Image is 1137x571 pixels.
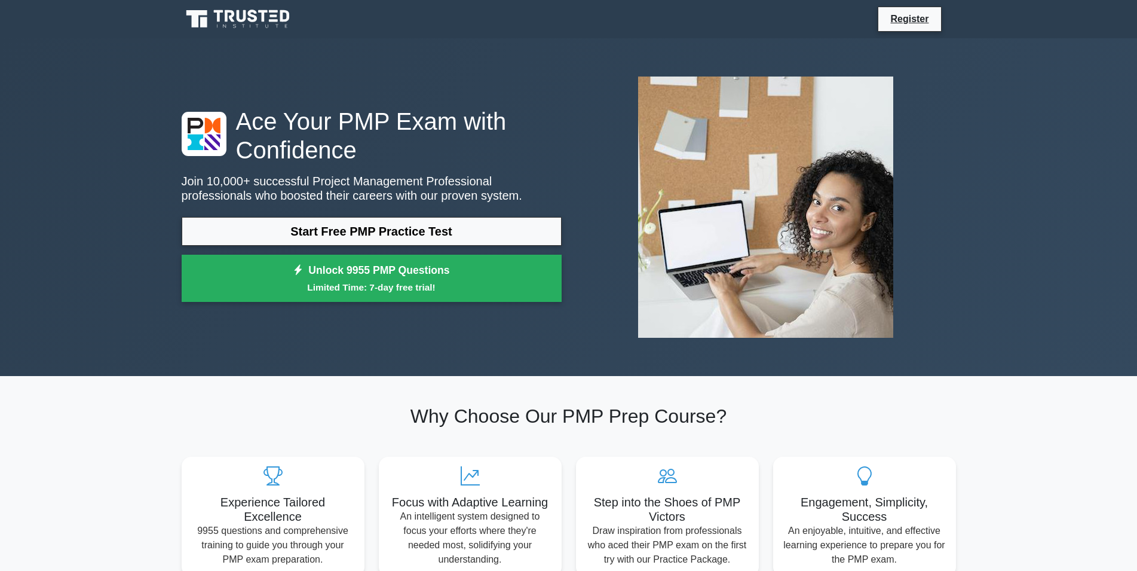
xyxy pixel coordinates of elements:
[883,11,936,26] a: Register
[182,217,562,246] a: Start Free PMP Practice Test
[182,255,562,303] a: Unlock 9955 PMP QuestionsLimited Time: 7-day free trial!
[191,524,355,567] p: 9955 questions and comprehensive training to guide you through your PMP exam preparation.
[586,524,749,567] p: Draw inspiration from professionals who aced their PMP exam on the first try with our Practice Pa...
[783,495,946,524] h5: Engagement, Simplicity, Success
[182,174,562,203] p: Join 10,000+ successful Project Management Professional professionals who boosted their careers w...
[783,524,946,567] p: An enjoyable, intuitive, and effective learning experience to prepare you for the PMP exam.
[182,107,562,164] h1: Ace Your PMP Exam with Confidence
[586,495,749,524] h5: Step into the Shoes of PMP Victors
[197,280,547,294] small: Limited Time: 7-day free trial!
[182,405,956,428] h2: Why Choose Our PMP Prep Course?
[388,509,552,567] p: An intelligent system designed to focus your efforts where they're needed most, solidifying your ...
[191,495,355,524] h5: Experience Tailored Excellence
[388,495,552,509] h5: Focus with Adaptive Learning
